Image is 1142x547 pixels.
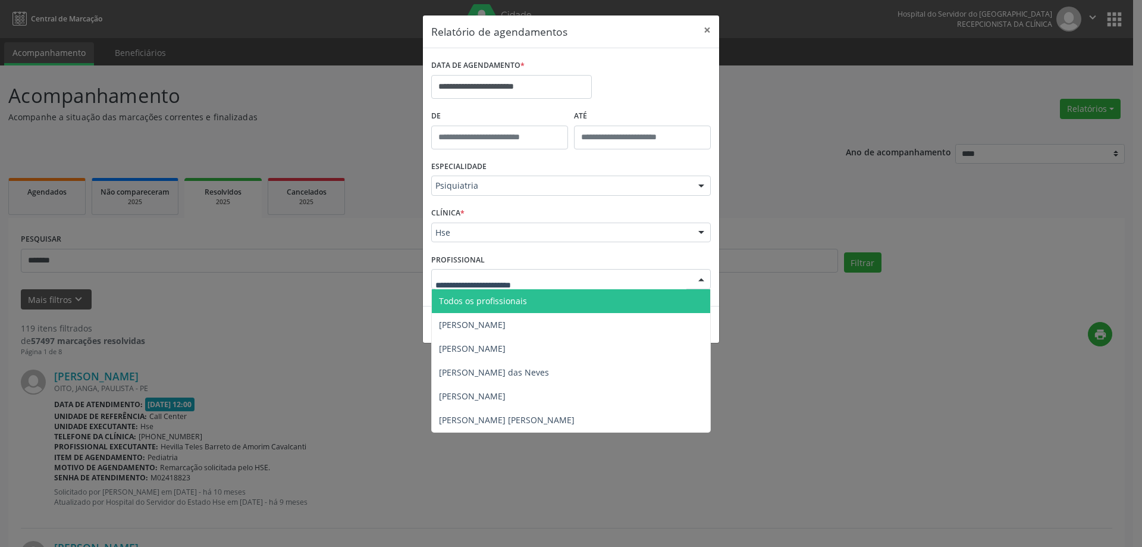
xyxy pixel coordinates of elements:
label: ESPECIALIDADE [431,158,487,176]
span: [PERSON_NAME] das Neves [439,367,549,378]
h5: Relatório de agendamentos [431,24,567,39]
label: DATA DE AGENDAMENTO [431,57,525,75]
label: ATÉ [574,107,711,126]
span: Hse [435,227,686,239]
label: PROFISSIONAL [431,251,485,269]
span: Psiquiatria [435,180,686,192]
label: CLÍNICA [431,204,465,223]
span: Todos os profissionais [439,295,527,307]
span: [PERSON_NAME] [PERSON_NAME] [439,414,575,426]
label: De [431,107,568,126]
button: Close [695,15,719,45]
span: [PERSON_NAME] [439,343,506,354]
span: [PERSON_NAME] [439,319,506,330]
span: [PERSON_NAME] [439,390,506,402]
